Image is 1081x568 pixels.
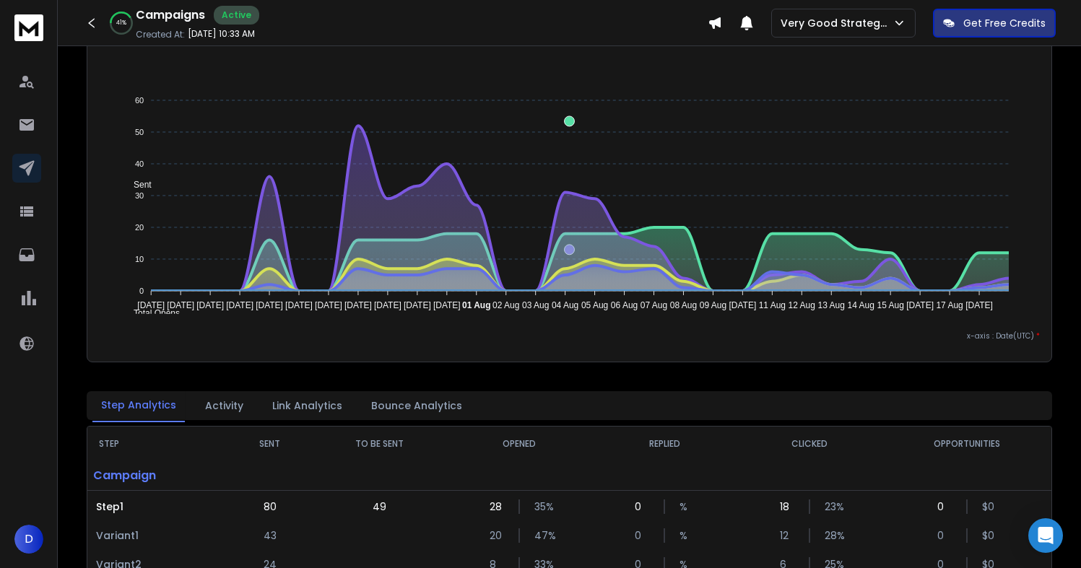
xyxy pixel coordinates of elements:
tspan: 50 [135,128,144,136]
p: 28 [490,499,504,514]
tspan: [DATE] [315,300,342,310]
tspan: 30 [135,191,144,200]
p: Very Good Strategies [781,16,893,30]
p: 49 [373,499,386,514]
tspan: [DATE] [374,300,401,310]
button: D [14,525,43,554]
tspan: 17 Aug [937,300,963,310]
tspan: 60 [135,96,144,105]
p: [DATE] 10:33 AM [188,28,255,40]
p: 35 % [534,499,549,514]
tspan: [DATE] [344,300,372,310]
span: Sent [123,180,152,190]
th: CLICKED [737,427,882,461]
p: 0 [937,528,952,543]
span: Total Opens [123,308,180,318]
th: SENT [228,427,312,461]
tspan: [DATE] [285,300,313,310]
tspan: 20 [135,223,144,232]
p: % [680,528,694,543]
h1: Campaigns [136,6,205,24]
tspan: 01 Aug [462,300,491,310]
tspan: 14 Aug [848,300,874,310]
tspan: [DATE] [907,300,934,310]
button: Bounce Analytics [362,390,471,421]
p: 41 % [116,19,126,27]
tspan: 11 Aug [759,300,786,310]
th: OPPORTUNITIES [882,427,1051,461]
tspan: 08 Aug [670,300,697,310]
p: Get Free Credits [963,16,1046,30]
tspan: 40 [135,160,144,168]
tspan: [DATE] [966,300,994,310]
tspan: 07 Aug [641,300,667,310]
tspan: 04 Aug [552,300,578,310]
p: 0 [635,528,649,543]
tspan: [DATE] [404,300,431,310]
button: Activity [196,390,252,421]
tspan: 10 [135,255,144,263]
th: STEP [87,427,228,461]
tspan: [DATE] [137,300,165,310]
tspan: [DATE] [433,300,461,310]
th: OPENED [447,427,592,461]
th: REPLIED [592,427,737,461]
tspan: 05 Aug [581,300,608,310]
tspan: 13 Aug [818,300,845,310]
tspan: 03 Aug [522,300,549,310]
p: % [680,499,694,514]
tspan: [DATE] [196,300,224,310]
tspan: 02 Aug [492,300,519,310]
button: Link Analytics [264,390,351,421]
p: 43 [264,528,277,543]
p: 18 [780,499,794,514]
tspan: 06 Aug [611,300,638,310]
tspan: [DATE] [256,300,283,310]
tspan: 09 Aug [700,300,726,310]
p: 28 % [825,528,839,543]
tspan: 0 [139,287,144,295]
tspan: [DATE] [167,300,194,310]
img: logo [14,14,43,41]
div: Open Intercom Messenger [1028,518,1063,553]
p: 0 [937,499,952,514]
p: Created At: [136,29,185,40]
p: 80 [264,499,277,514]
p: $ 0 [982,499,997,514]
th: TO BE SENT [312,427,447,461]
tspan: 15 Aug [877,300,904,310]
button: Get Free Credits [933,9,1056,38]
p: 47 % [534,528,549,543]
p: Step 1 [96,499,220,514]
p: Variant 1 [96,528,220,543]
div: Active [214,6,259,25]
tspan: [DATE] [729,300,757,310]
p: $ 0 [982,528,997,543]
tspan: [DATE] [226,300,253,310]
p: 23 % [825,499,839,514]
p: 12 [780,528,794,543]
p: Campaign [87,461,228,490]
button: Step Analytics [92,389,185,422]
p: x-axis : Date(UTC) [99,331,1040,341]
p: 20 [490,528,504,543]
tspan: 12 Aug [789,300,815,310]
p: 0 [635,499,649,514]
